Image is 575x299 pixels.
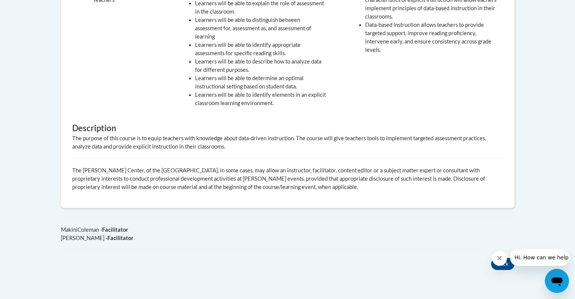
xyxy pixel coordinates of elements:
[72,166,503,191] p: The [PERSON_NAME] Center, of the [GEOGRAPHIC_DATA], in some cases, may allow an instructor, facil...
[365,21,498,54] li: Data-based instruction allows teachers to provide targeted support, improve reading proficiency, ...
[195,41,327,57] li: Learners will be able to identify appropriate assessments for specific reading skills.
[5,5,61,11] span: Hi. How can we help?
[107,235,133,241] b: Facilitator
[102,226,128,233] b: Facilitator
[72,134,503,151] div: The purpose of this course is to equip teachers with knowledge about data-driven instruction. The...
[195,16,327,41] li: Learners will be able to distinguish between assessment for, assessment as, and assessment of lea...
[492,251,507,266] iframe: Close message
[61,226,515,234] div: MakiniColeman -
[61,234,515,242] div: [PERSON_NAME] -
[195,74,327,91] li: Learners will be able to determine an optimal instructional setting based on student data.
[491,258,515,270] button: Back
[545,269,569,293] iframe: Button to launch messaging window
[510,249,569,266] iframe: Message from company
[195,57,327,74] li: Learners will be able to describe how to analyze data for different purposes.
[72,122,503,134] h3: Description
[195,91,327,107] li: Learners will be able to identify elements in an explicit classroom learning environment.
